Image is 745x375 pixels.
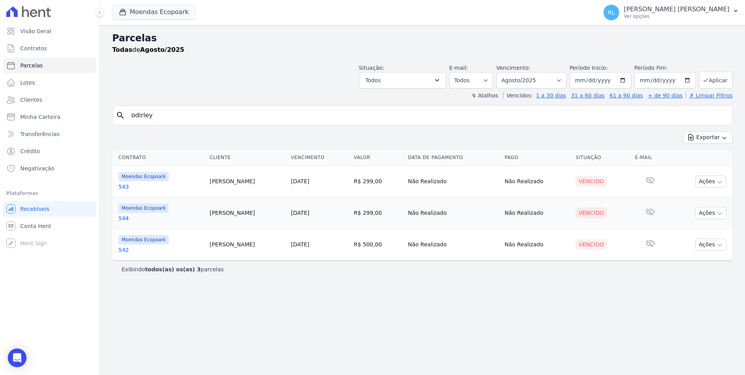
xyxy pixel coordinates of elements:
span: RL [608,10,615,15]
a: Contratos [3,41,96,56]
span: Moendas Ecopoark [118,172,169,181]
h2: Parcelas [112,31,733,45]
a: Crédito [3,143,96,159]
td: [PERSON_NAME] [207,197,288,229]
th: Vencimento [288,150,351,166]
a: [DATE] [291,210,309,216]
th: Data de Pagamento [405,150,501,166]
a: Recebíveis [3,201,96,217]
label: ↯ Atalhos [471,92,498,99]
td: Não Realizado [405,166,501,197]
td: R$ 500,00 [351,229,405,260]
span: Visão Geral [20,27,51,35]
button: Aplicar [699,72,733,88]
a: Negativação [3,161,96,176]
span: Moendas Ecopoark [118,235,169,244]
p: de [112,45,184,55]
button: Ações [695,239,726,251]
span: Minha Carteira [20,113,60,121]
th: Situação [572,150,632,166]
strong: Agosto/2025 [140,46,184,53]
th: Valor [351,150,405,166]
td: Não Realizado [405,229,501,260]
label: Vencimento: [496,65,530,71]
th: E-mail [632,150,669,166]
div: Plataformas [6,189,93,198]
td: R$ 299,00 [351,166,405,197]
a: 544 [118,214,203,222]
span: Conta Hent [20,222,51,230]
a: 1 a 30 dias [536,92,566,99]
button: Ações [695,207,726,219]
td: R$ 299,00 [351,197,405,229]
a: Transferências [3,126,96,142]
span: Recebíveis [20,205,49,213]
span: Lotes [20,79,35,87]
a: 542 [118,246,203,254]
strong: Todas [112,46,132,53]
div: Open Intercom Messenger [8,348,26,367]
button: RL [PERSON_NAME] [PERSON_NAME] Ver opções [597,2,745,23]
a: ✗ Limpar Filtros [686,92,733,99]
span: Todos [365,76,381,85]
th: Contrato [112,150,207,166]
span: Negativação [20,165,55,172]
td: [PERSON_NAME] [207,229,288,260]
div: Vencido [576,207,607,218]
th: Pago [501,150,572,166]
button: Todos [359,72,446,88]
label: Período Fim: [634,64,696,72]
td: Não Realizado [501,229,572,260]
label: Período Inicío: [570,65,608,71]
a: + de 90 dias [648,92,683,99]
b: todos(as) os(as) 3 [145,266,201,272]
a: Visão Geral [3,23,96,39]
span: Transferências [20,130,60,138]
a: Lotes [3,75,96,90]
div: Vencido [576,176,607,187]
td: Não Realizado [501,197,572,229]
span: Contratos [20,44,47,52]
p: Ver opções [624,13,729,19]
td: Não Realizado [405,197,501,229]
a: Minha Carteira [3,109,96,125]
label: Vencidos: [503,92,533,99]
p: [PERSON_NAME] [PERSON_NAME] [624,5,729,13]
label: Situação: [359,65,384,71]
button: Exportar [683,131,733,143]
label: E-mail: [449,65,468,71]
p: Exibindo parcelas [122,265,224,273]
a: 61 a 90 dias [609,92,643,99]
span: Crédito [20,147,40,155]
a: 543 [118,183,203,191]
a: Parcelas [3,58,96,73]
a: 31 a 60 dias [571,92,604,99]
td: [PERSON_NAME] [207,166,288,197]
span: Moendas Ecopoark [118,203,169,213]
i: search [116,111,125,120]
span: Clientes [20,96,42,104]
th: Cliente [207,150,288,166]
span: Parcelas [20,62,43,69]
a: [DATE] [291,241,309,248]
a: [DATE] [291,178,309,184]
button: Ações [695,175,726,187]
a: Clientes [3,92,96,108]
div: Vencido [576,239,607,250]
a: Conta Hent [3,218,96,234]
td: Não Realizado [501,166,572,197]
button: Moendas Ecopoark [112,5,195,19]
input: Buscar por nome do lote ou do cliente [127,108,729,123]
